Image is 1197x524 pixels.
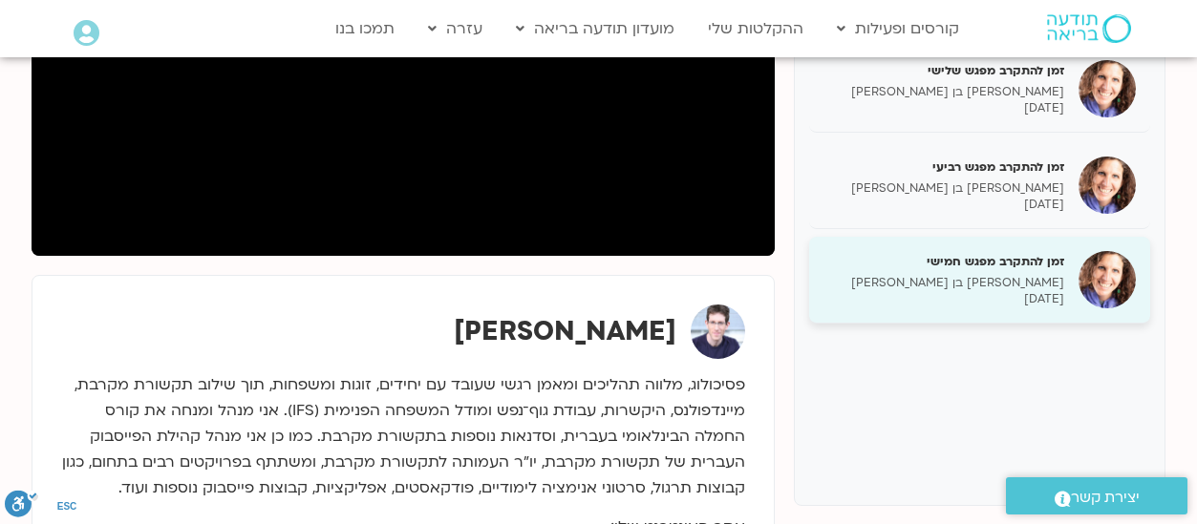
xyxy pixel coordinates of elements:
[1079,60,1136,117] img: זמן להתקרב מפגש שלישי
[698,10,813,47] a: ההקלטות שלי
[1006,477,1187,514] a: יצירת קשר
[823,62,1064,79] h5: זמן להתקרב מפגש שלישי
[1079,157,1136,214] img: זמן להתקרב מפגש רביעי
[61,372,745,501] p: פסיכולוג, מלווה תהליכים ומאמן רגשי שעובד עם יחידים, זוגות ומשפחות, תוך שילוב תקשורת מקרבת, מיינדפ...
[691,304,745,359] img: ערן טייכר
[827,10,969,47] a: קורסים ופעילות
[1047,14,1131,43] img: תודעה בריאה
[326,10,404,47] a: תמכו בנו
[1079,251,1136,308] img: זמן להתקרב מפגש חמישי
[823,253,1064,270] h5: זמן להתקרב מפגש חמישי
[823,291,1064,307] p: [DATE]
[823,84,1064,100] p: [PERSON_NAME] בן [PERSON_NAME]
[823,100,1064,116] p: [DATE]
[823,158,1064,176] h5: זמן להתקרב מפגש רביעי
[418,10,492,47] a: עזרה
[454,313,676,349] strong: [PERSON_NAME]
[823,275,1064,291] p: [PERSON_NAME] בן [PERSON_NAME]
[823,197,1064,213] p: [DATE]
[506,10,684,47] a: מועדון תודעה בריאה
[1071,485,1140,511] span: יצירת קשר
[823,180,1064,197] p: [PERSON_NAME] בן [PERSON_NAME]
